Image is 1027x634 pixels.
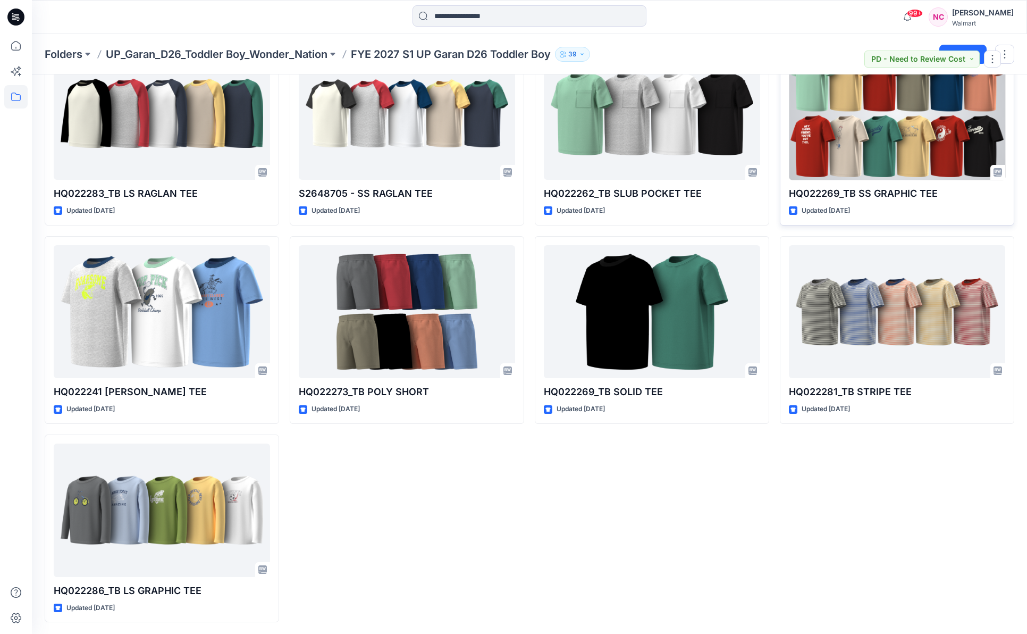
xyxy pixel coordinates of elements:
[952,6,1014,19] div: [PERSON_NAME]
[351,47,551,62] p: FYE 2027 S1 UP Garan D26 Toddler Boy
[544,245,760,379] a: HQ022269_TB SOLID TEE
[66,205,115,216] p: Updated [DATE]
[312,404,360,415] p: Updated [DATE]
[789,46,1005,180] a: HQ022269_TB SS GRAPHIC TEE
[66,603,115,614] p: Updated [DATE]
[544,46,760,180] a: HQ022262_TB SLUB POCKET TEE
[299,245,515,379] a: HQ022273_TB POLY SHORT
[952,19,1014,27] div: Walmart
[299,46,515,180] a: S2648705 - SS RAGLAN TEE
[66,404,115,415] p: Updated [DATE]
[45,47,82,62] a: Folders
[299,186,515,201] p: S2648705 - SS RAGLAN TEE
[557,205,605,216] p: Updated [DATE]
[789,385,1005,399] p: HQ022281_TB STRIPE TEE
[106,47,327,62] a: UP_Garan_D26_Toddler Boy_Wonder_Nation
[939,45,987,64] button: New
[544,385,760,399] p: HQ022269_TB SOLID TEE
[54,186,270,201] p: HQ022283_TB LS RAGLAN TEE
[929,7,948,27] div: NC
[54,583,270,598] p: HQ022286_TB LS GRAPHIC TEE
[312,205,360,216] p: Updated [DATE]
[802,404,850,415] p: Updated [DATE]
[802,205,850,216] p: Updated [DATE]
[544,186,760,201] p: HQ022262_TB SLUB POCKET TEE
[54,385,270,399] p: HQ022241 [PERSON_NAME] TEE
[789,245,1005,379] a: HQ022281_TB STRIPE TEE
[54,245,270,379] a: HQ022241 TB RINGER TEE
[789,186,1005,201] p: HQ022269_TB SS GRAPHIC TEE
[907,9,923,18] span: 99+
[299,385,515,399] p: HQ022273_TB POLY SHORT
[555,47,590,62] button: 39
[557,404,605,415] p: Updated [DATE]
[568,48,577,60] p: 39
[54,444,270,577] a: HQ022286_TB LS GRAPHIC TEE
[54,46,270,180] a: HQ022283_TB LS RAGLAN TEE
